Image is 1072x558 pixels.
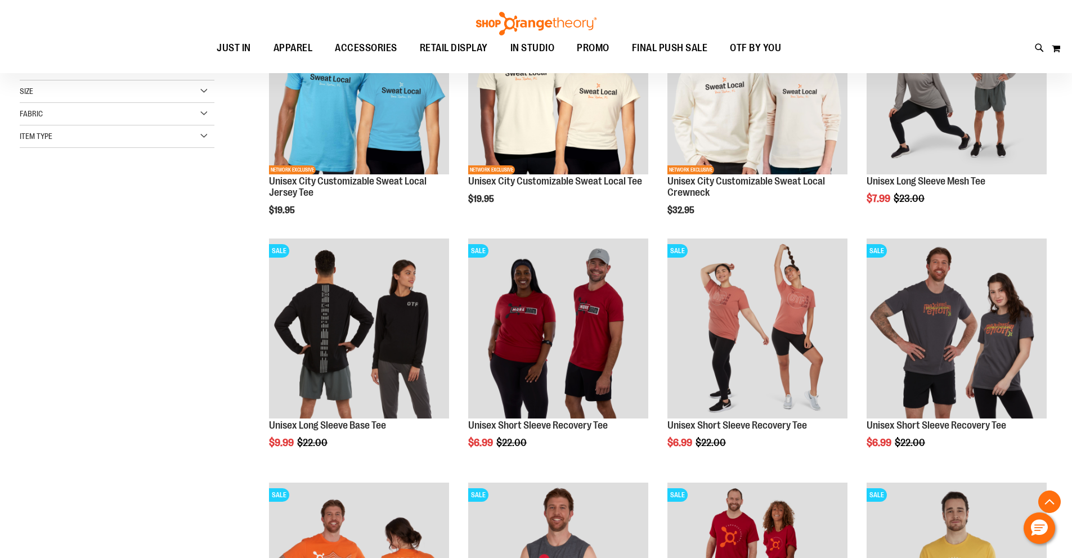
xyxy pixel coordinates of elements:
span: Size [20,87,33,96]
span: $6.99 [867,437,893,448]
a: IN STUDIO [499,35,566,61]
span: $6.99 [468,437,495,448]
span: $22.00 [895,437,927,448]
img: Product image for Unisex SS Recovery Tee [468,238,648,418]
span: ACCESSORIES [335,35,397,61]
a: Product image for Unisex Short Sleeve Recovery TeeSALE [867,238,1047,420]
span: SALE [867,244,887,258]
img: Product image for Unisex Long Sleeve Base Tee [269,238,449,418]
span: $32.95 [667,205,696,215]
div: product [861,233,1052,477]
span: $19.95 [269,205,297,215]
a: Unisex City Customizable Sweat Local Jersey Tee [269,175,427,198]
a: Product image for Unisex Long Sleeve Base TeeSALE [269,238,449,420]
span: NETWORK EXCLUSIVE [468,165,515,174]
a: Unisex Short Sleeve Recovery Tee [867,420,1006,431]
span: APPAREL [273,35,313,61]
a: Product image for Unisex SS Recovery TeeSALE [468,238,648,420]
span: SALE [468,488,488,502]
span: IN STUDIO [510,35,555,61]
span: $22.00 [496,437,528,448]
span: $22.00 [297,437,329,448]
a: Unisex Short Sleeve Recovery Tee [667,420,807,431]
a: Product image for Unisex Short Sleeve Recovery TeeSALE [667,238,847,420]
span: SALE [667,488,688,502]
a: FINAL PUSH SALE [621,35,719,61]
button: Hello, have a question? Let’s chat. [1024,512,1055,544]
span: JUST IN [217,35,251,61]
span: SALE [468,244,488,258]
div: product [263,233,455,477]
span: SALE [269,488,289,502]
span: PROMO [577,35,609,61]
span: $22.00 [696,437,728,448]
span: OTF BY YOU [730,35,781,61]
button: Back To Top [1038,490,1061,513]
span: $9.99 [269,437,295,448]
span: $7.99 [867,193,892,204]
span: $19.95 [468,194,496,204]
span: SALE [667,244,688,258]
a: PROMO [566,35,621,61]
a: ACCESSORIES [324,35,409,61]
a: RETAIL DISPLAY [409,35,499,61]
span: SALE [867,488,887,502]
span: $6.99 [667,437,694,448]
img: Shop Orangetheory [474,12,598,35]
a: Unisex City Customizable Sweat Local Tee [468,175,642,187]
a: Unisex City Customizable Sweat Local Crewneck [667,175,825,198]
span: RETAIL DISPLAY [420,35,488,61]
img: Product image for Unisex Short Sleeve Recovery Tee [867,238,1047,418]
span: SALE [269,244,289,258]
div: product [662,233,853,477]
span: NETWORK EXCLUSIVE [667,165,714,174]
div: product [463,233,654,477]
span: Item Type [20,132,52,141]
a: Unisex Short Sleeve Recovery Tee [468,420,608,431]
a: JUST IN [205,35,262,61]
span: FINAL PUSH SALE [632,35,708,61]
a: OTF BY YOU [719,35,792,61]
a: Unisex Long Sleeve Base Tee [269,420,386,431]
a: APPAREL [262,35,324,61]
span: NETWORK EXCLUSIVE [269,165,316,174]
span: $23.00 [894,193,926,204]
a: Unisex Long Sleeve Mesh Tee [867,175,985,187]
img: Product image for Unisex Short Sleeve Recovery Tee [667,238,847,418]
span: Fabric [20,109,43,118]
